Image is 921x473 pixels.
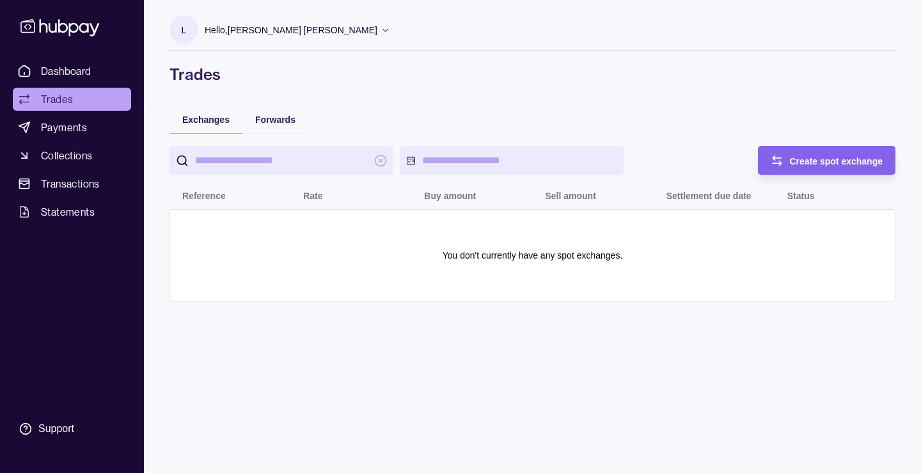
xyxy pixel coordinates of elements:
[195,146,368,175] input: search
[13,116,131,139] a: Payments
[169,64,895,84] h1: Trades
[13,60,131,83] a: Dashboard
[182,115,230,125] span: Exchanges
[182,23,187,37] p: L
[41,176,100,191] span: Transactions
[41,63,91,79] span: Dashboard
[255,115,295,125] span: Forwards
[41,120,87,135] span: Payments
[443,248,623,262] p: You don't currently have any spot exchanges.
[787,191,815,201] p: Status
[41,148,92,163] span: Collections
[13,144,131,167] a: Collections
[13,172,131,195] a: Transactions
[424,191,476,201] p: Buy amount
[38,422,74,436] div: Support
[545,191,595,201] p: Sell amount
[41,92,73,107] span: Trades
[303,191,322,201] p: Rate
[13,200,131,223] a: Statements
[758,146,896,175] button: Create spot exchange
[182,191,226,201] p: Reference
[41,204,95,220] span: Statements
[205,23,377,37] p: Hello, [PERSON_NAME] [PERSON_NAME]
[13,415,131,442] a: Support
[13,88,131,111] a: Trades
[666,191,752,201] p: Settlement due date
[790,156,883,166] span: Create spot exchange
